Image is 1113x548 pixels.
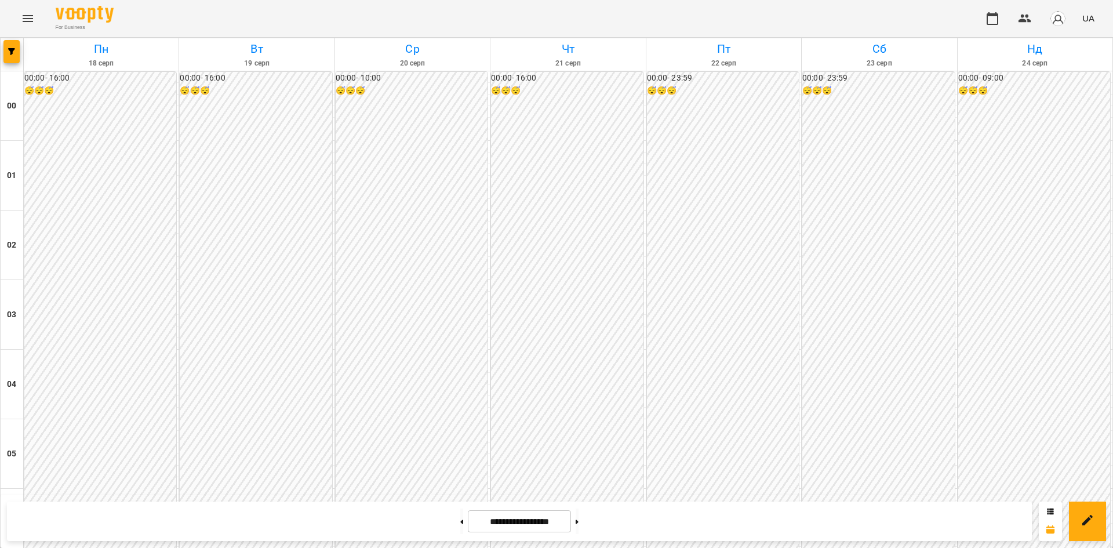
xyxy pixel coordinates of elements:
[802,72,954,85] h6: 00:00 - 23:59
[7,378,16,391] h6: 04
[180,85,332,97] h6: 😴😴😴
[958,85,1110,97] h6: 😴😴😴
[336,72,488,85] h6: 00:00 - 10:00
[648,40,799,58] h6: Пт
[56,6,114,23] img: Voopty Logo
[180,72,332,85] h6: 00:00 - 16:00
[492,40,643,58] h6: Чт
[336,85,488,97] h6: 😴😴😴
[647,72,799,85] h6: 00:00 - 23:59
[14,5,42,32] button: Menu
[181,58,332,69] h6: 19 серп
[803,58,955,69] h6: 23 серп
[491,72,643,85] h6: 00:00 - 16:00
[26,58,177,69] h6: 18 серп
[1082,12,1094,24] span: UA
[491,85,643,97] h6: 😴😴😴
[24,72,176,85] h6: 00:00 - 16:00
[959,40,1111,58] h6: Нд
[1078,8,1099,29] button: UA
[337,58,488,69] h6: 20 серп
[181,40,332,58] h6: Вт
[958,72,1110,85] h6: 00:00 - 09:00
[7,239,16,252] h6: 02
[7,169,16,182] h6: 01
[7,448,16,460] h6: 05
[7,100,16,112] h6: 00
[802,85,954,97] h6: 😴😴😴
[492,58,643,69] h6: 21 серп
[1050,10,1066,27] img: avatar_s.png
[26,40,177,58] h6: Пн
[24,85,176,97] h6: 😴😴😴
[56,24,114,31] span: For Business
[7,309,16,321] h6: 03
[803,40,955,58] h6: Сб
[959,58,1111,69] h6: 24 серп
[337,40,488,58] h6: Ср
[648,58,799,69] h6: 22 серп
[647,85,799,97] h6: 😴😴😴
